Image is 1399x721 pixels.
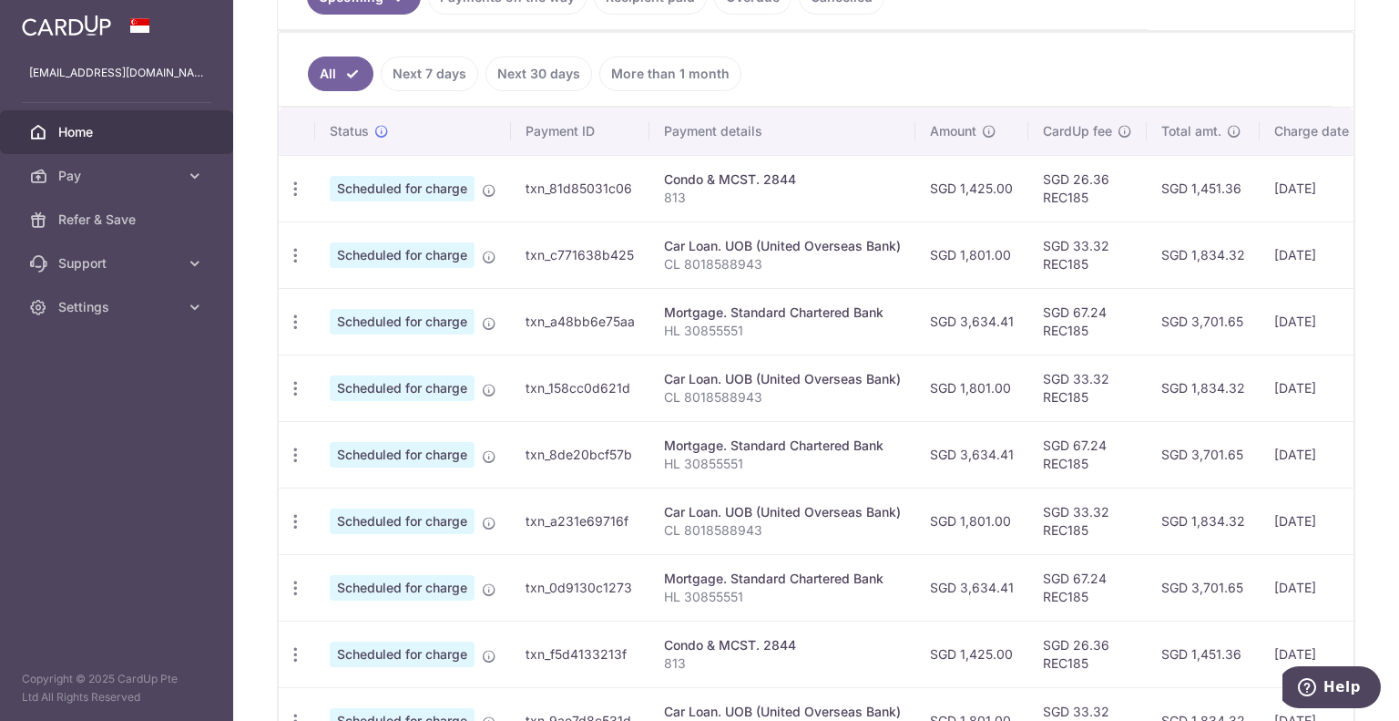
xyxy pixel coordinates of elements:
[330,575,475,601] span: Scheduled for charge
[1282,666,1381,712] iframe: Opens a widget where you can find more information
[664,521,901,540] p: CL 8018588943
[664,703,901,721] div: Car Loan. UOB (United Overseas Bank)
[664,570,901,588] div: Mortgage. Standard Chartered Bank
[664,170,901,189] div: Condo & MCST. 2844
[381,57,478,91] a: Next 7 days
[330,376,475,401] span: Scheduled for charge
[1147,355,1260,421] td: SGD 1,834.32
[664,304,901,322] div: Mortgage. Standard Chartered Bank
[664,636,901,654] div: Condo & MCST. 2844
[1147,488,1260,554] td: SGD 1,834.32
[1147,421,1260,488] td: SGD 3,701.65
[511,621,649,687] td: txn_f5d4133213f
[1147,155,1260,221] td: SGD 1,451.36
[915,288,1028,355] td: SGD 3,634.41
[330,309,475,335] span: Scheduled for charge
[664,255,901,273] p: CL 8018588943
[915,155,1028,221] td: SGD 1,425.00
[915,621,1028,687] td: SGD 1,425.00
[511,554,649,621] td: txn_0d9130c1273
[485,57,592,91] a: Next 30 days
[930,122,976,140] span: Amount
[1260,488,1384,554] td: [DATE]
[511,108,649,155] th: Payment ID
[58,298,179,316] span: Settings
[664,588,901,606] p: HL 30855551
[1043,122,1112,140] span: CardUp fee
[915,355,1028,421] td: SGD 1,801.00
[1028,621,1147,687] td: SGD 26.36 REC185
[649,108,915,155] th: Payment details
[511,221,649,288] td: txn_c771638b425
[330,176,475,201] span: Scheduled for charge
[511,488,649,554] td: txn_a231e69716f
[330,442,475,468] span: Scheduled for charge
[1260,621,1384,687] td: [DATE]
[915,554,1028,621] td: SGD 3,634.41
[1260,221,1384,288] td: [DATE]
[1028,421,1147,488] td: SGD 67.24 REC185
[1260,155,1384,221] td: [DATE]
[58,254,179,273] span: Support
[1147,221,1260,288] td: SGD 1,834.32
[330,642,475,667] span: Scheduled for charge
[29,64,204,82] p: [EMAIL_ADDRESS][DOMAIN_NAME]
[664,189,901,207] p: 813
[58,167,179,185] span: Pay
[1028,355,1147,421] td: SGD 33.32 REC185
[664,437,901,455] div: Mortgage. Standard Chartered Bank
[1161,122,1221,140] span: Total amt.
[1260,355,1384,421] td: [DATE]
[22,15,111,36] img: CardUp
[915,488,1028,554] td: SGD 1,801.00
[58,123,179,141] span: Home
[330,122,369,140] span: Status
[664,322,901,340] p: HL 30855551
[511,155,649,221] td: txn_81d85031c06
[915,221,1028,288] td: SGD 1,801.00
[664,370,901,388] div: Car Loan. UOB (United Overseas Bank)
[1274,122,1349,140] span: Charge date
[1147,554,1260,621] td: SGD 3,701.65
[664,237,901,255] div: Car Loan. UOB (United Overseas Bank)
[1028,288,1147,355] td: SGD 67.24 REC185
[915,421,1028,488] td: SGD 3,634.41
[58,211,179,229] span: Refer & Save
[1260,421,1384,488] td: [DATE]
[664,503,901,521] div: Car Loan. UOB (United Overseas Bank)
[1260,288,1384,355] td: [DATE]
[1028,155,1147,221] td: SGD 26.36 REC185
[511,421,649,488] td: txn_8de20bcf57b
[664,455,901,473] p: HL 30855551
[330,509,475,534] span: Scheduled for charge
[511,355,649,421] td: txn_158cc0d621d
[1028,488,1147,554] td: SGD 33.32 REC185
[511,288,649,355] td: txn_a48bb6e75aa
[330,242,475,268] span: Scheduled for charge
[664,388,901,407] p: CL 8018588943
[1147,621,1260,687] td: SGD 1,451.36
[1147,288,1260,355] td: SGD 3,701.65
[664,654,901,673] p: 813
[1028,221,1147,288] td: SGD 33.32 REC185
[1028,554,1147,621] td: SGD 67.24 REC185
[599,57,741,91] a: More than 1 month
[1260,554,1384,621] td: [DATE]
[308,57,373,91] a: All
